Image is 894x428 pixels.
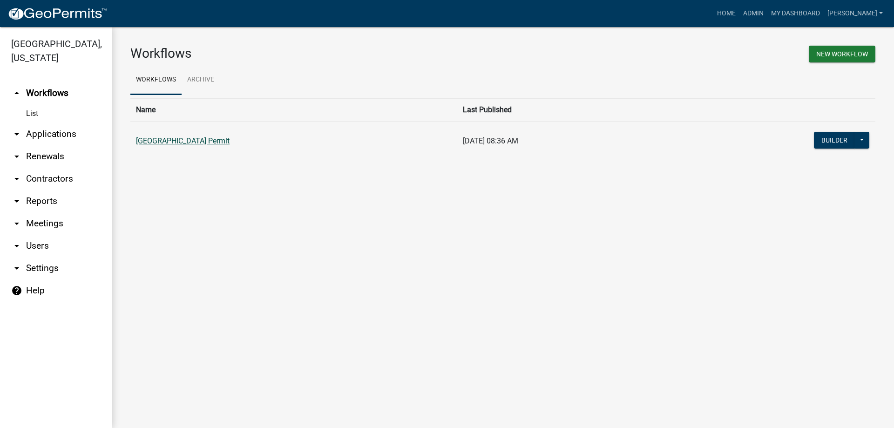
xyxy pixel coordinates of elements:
[739,5,767,22] a: Admin
[11,285,22,296] i: help
[130,46,496,61] h3: Workflows
[136,136,230,145] a: [GEOGRAPHIC_DATA] Permit
[130,98,457,121] th: Name
[11,173,22,184] i: arrow_drop_down
[713,5,739,22] a: Home
[463,136,518,145] span: [DATE] 08:36 AM
[11,263,22,274] i: arrow_drop_down
[457,98,665,121] th: Last Published
[814,132,855,149] button: Builder
[11,218,22,229] i: arrow_drop_down
[11,88,22,99] i: arrow_drop_up
[11,151,22,162] i: arrow_drop_down
[767,5,824,22] a: My Dashboard
[824,5,887,22] a: [PERSON_NAME]
[182,65,220,95] a: Archive
[809,46,875,62] button: New Workflow
[11,129,22,140] i: arrow_drop_down
[11,240,22,251] i: arrow_drop_down
[11,196,22,207] i: arrow_drop_down
[130,65,182,95] a: Workflows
